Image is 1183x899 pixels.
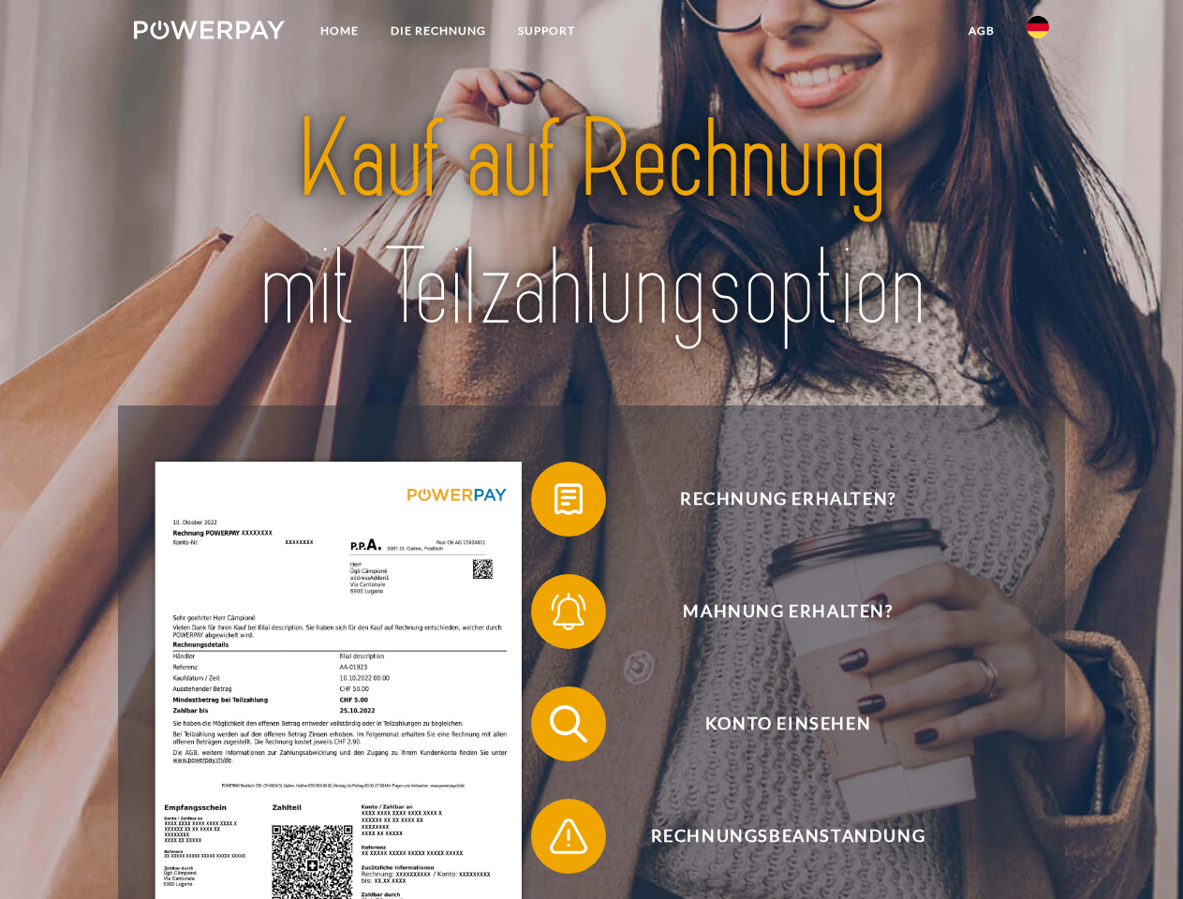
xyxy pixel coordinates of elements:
button: Mahnung erhalten? [531,574,1018,649]
span: Rechnungsbeanstandung [558,799,1017,874]
button: Rechnung erhalten? [531,462,1018,537]
a: DIE RECHNUNG [375,14,502,48]
button: Konto einsehen [531,686,1018,761]
img: de [1027,16,1049,38]
img: qb_bill.svg [545,476,592,523]
a: agb [953,14,1011,48]
img: logo-powerpay-white.svg [134,21,285,39]
img: qb_warning.svg [545,813,592,860]
button: Rechnungsbeanstandung [531,799,1018,874]
span: Konto einsehen [558,686,1017,761]
span: Rechnung erhalten? [558,462,1017,537]
a: Home [304,14,375,48]
img: qb_search.svg [545,700,592,747]
img: qb_bell.svg [545,588,592,635]
span: Mahnung erhalten? [558,574,1017,649]
img: title-powerpay_de.svg [179,90,1004,359]
a: SUPPORT [502,14,591,48]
